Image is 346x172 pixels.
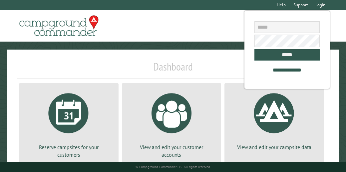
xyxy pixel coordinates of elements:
[130,88,213,158] a: View and edit your customer accounts
[17,13,101,39] img: Campground Commander
[130,143,213,158] p: View and edit your customer accounts
[232,143,316,151] p: View and edit your campsite data
[17,60,329,79] h1: Dashboard
[27,88,111,158] a: Reserve campsites for your customers
[27,143,111,158] p: Reserve campsites for your customers
[232,88,316,151] a: View and edit your campsite data
[136,165,211,169] small: © Campground Commander LLC. All rights reserved.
